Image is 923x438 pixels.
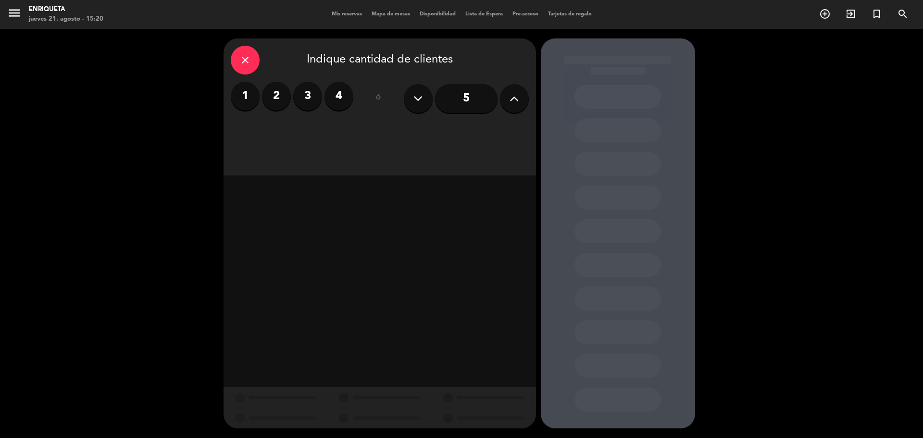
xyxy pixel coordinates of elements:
button: menu [7,6,22,24]
label: 4 [324,82,353,111]
i: search [897,8,909,20]
i: close [239,54,251,66]
i: turned_in_not [871,8,883,20]
span: Mapa de mesas [367,12,415,17]
div: Indique cantidad de clientes [231,46,529,75]
span: Tarjetas de regalo [543,12,597,17]
i: exit_to_app [845,8,857,20]
label: 3 [293,82,322,111]
span: Pre-acceso [508,12,543,17]
i: menu [7,6,22,20]
span: Mis reservas [327,12,367,17]
span: Disponibilidad [415,12,461,17]
div: Enriqueta [29,5,103,14]
label: 1 [231,82,260,111]
span: Lista de Espera [461,12,508,17]
label: 2 [262,82,291,111]
i: add_circle_outline [819,8,831,20]
div: jueves 21. agosto - 15:20 [29,14,103,24]
div: ó [363,82,394,115]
